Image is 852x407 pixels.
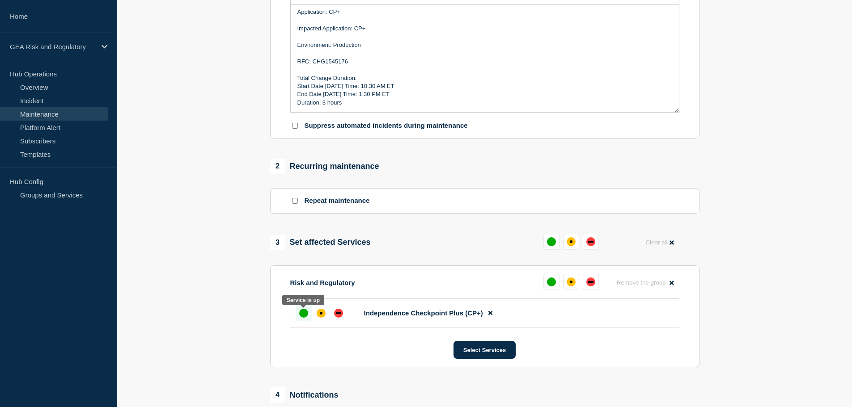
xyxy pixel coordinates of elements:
[270,159,285,174] span: 2
[270,235,285,250] span: 3
[297,25,672,33] p: Impacted Application: CP+
[10,43,96,50] p: GEA Risk and Regulatory
[364,309,483,317] span: Independence Checkpoint Plus (CP+)
[583,234,599,250] button: down
[290,279,355,286] p: Risk and Regulatory
[305,197,370,205] p: Repeat maintenance
[543,274,560,290] button: up
[305,122,468,130] p: Suppress automated incidents during maintenance
[317,309,326,318] div: affected
[611,274,679,291] button: Remove the group
[292,123,298,129] input: Suppress automated incidents during maintenance
[567,277,576,286] div: affected
[454,341,516,359] button: Select Services
[334,309,343,318] div: down
[586,237,595,246] div: down
[297,82,672,90] p: Start Date [DATE] Time: 10:30 AM ET
[543,234,560,250] button: up
[297,74,672,82] p: Total Change Duration:
[297,99,672,107] p: Duration: ​3 hours
[270,235,371,250] div: Set affected Services
[640,234,679,251] button: Clear all
[297,90,672,98] p: End Date [DATE] Time: 1:30 PM ET
[563,274,579,290] button: affected
[583,274,599,290] button: down
[567,237,576,246] div: affected
[299,309,308,318] div: up
[563,234,579,250] button: affected
[287,297,320,303] div: Service is up
[270,387,339,403] div: Notifications
[547,277,556,286] div: up
[297,8,672,16] p: Application: CP+
[297,41,672,49] p: Environment: Production
[617,279,666,286] span: Remove the group
[291,5,679,112] div: Message
[547,237,556,246] div: up
[292,198,298,204] input: Repeat maintenance
[270,159,379,174] div: Recurring maintenance
[297,58,672,66] p: RFC: CHG1545176
[586,277,595,286] div: down
[270,387,285,403] span: 4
